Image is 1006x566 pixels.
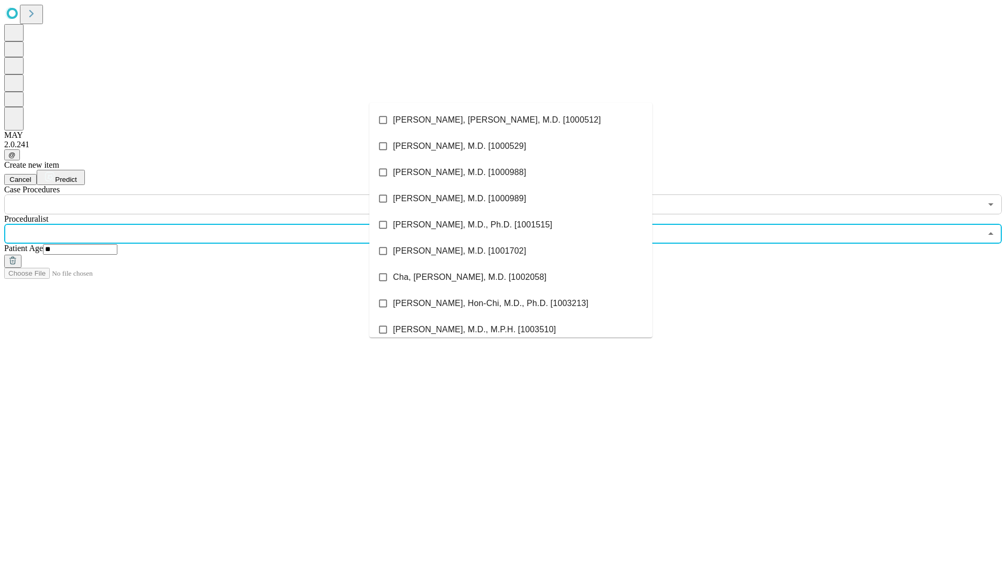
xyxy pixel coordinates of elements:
[9,176,31,183] span: Cancel
[4,160,59,169] span: Create new item
[55,176,76,183] span: Predict
[983,226,998,241] button: Close
[4,244,43,253] span: Patient Age
[393,114,601,126] span: [PERSON_NAME], [PERSON_NAME], M.D. [1000512]
[393,192,526,205] span: [PERSON_NAME], M.D. [1000989]
[393,297,588,310] span: [PERSON_NAME], Hon-Chi, M.D., Ph.D. [1003213]
[393,166,526,179] span: [PERSON_NAME], M.D. [1000988]
[8,151,16,159] span: @
[393,271,546,284] span: Cha, [PERSON_NAME], M.D. [1002058]
[983,197,998,212] button: Open
[4,174,37,185] button: Cancel
[393,323,556,336] span: [PERSON_NAME], M.D., M.P.H. [1003510]
[4,149,20,160] button: @
[4,140,1002,149] div: 2.0.241
[393,219,552,231] span: [PERSON_NAME], M.D., Ph.D. [1001515]
[37,170,85,185] button: Predict
[4,214,48,223] span: Proceduralist
[4,185,60,194] span: Scheduled Procedure
[393,245,526,257] span: [PERSON_NAME], M.D. [1001702]
[4,130,1002,140] div: MAY
[393,140,526,153] span: [PERSON_NAME], M.D. [1000529]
